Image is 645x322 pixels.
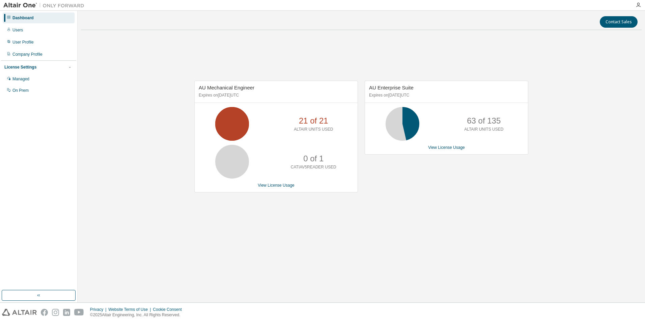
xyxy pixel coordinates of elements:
img: altair_logo.svg [2,309,37,316]
p: CATIAV5READER USED [291,164,336,170]
div: Company Profile [12,52,43,57]
p: © 2025 Altair Engineering, Inc. All Rights Reserved. [90,312,186,318]
button: Contact Sales [600,16,638,28]
a: View License Usage [258,183,295,188]
p: ALTAIR UNITS USED [464,127,503,132]
div: Dashboard [12,15,34,21]
img: Altair One [3,2,88,9]
div: Website Terms of Use [108,307,153,312]
div: User Profile [12,39,34,45]
img: linkedin.svg [63,309,70,316]
div: Managed [12,76,29,82]
div: License Settings [4,64,36,70]
div: Cookie Consent [153,307,186,312]
p: 21 of 21 [299,115,328,127]
p: Expires on [DATE] UTC [369,92,522,98]
img: facebook.svg [41,309,48,316]
div: Privacy [90,307,108,312]
img: instagram.svg [52,309,59,316]
span: AU Enterprise Suite [369,85,414,90]
img: youtube.svg [74,309,84,316]
p: Expires on [DATE] UTC [199,92,352,98]
span: AU Mechanical Engineer [199,85,254,90]
p: 0 of 1 [303,153,324,164]
div: On Prem [12,88,29,93]
p: ALTAIR UNITS USED [294,127,333,132]
div: Users [12,27,23,33]
a: View License Usage [428,145,465,150]
p: 63 of 135 [467,115,501,127]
